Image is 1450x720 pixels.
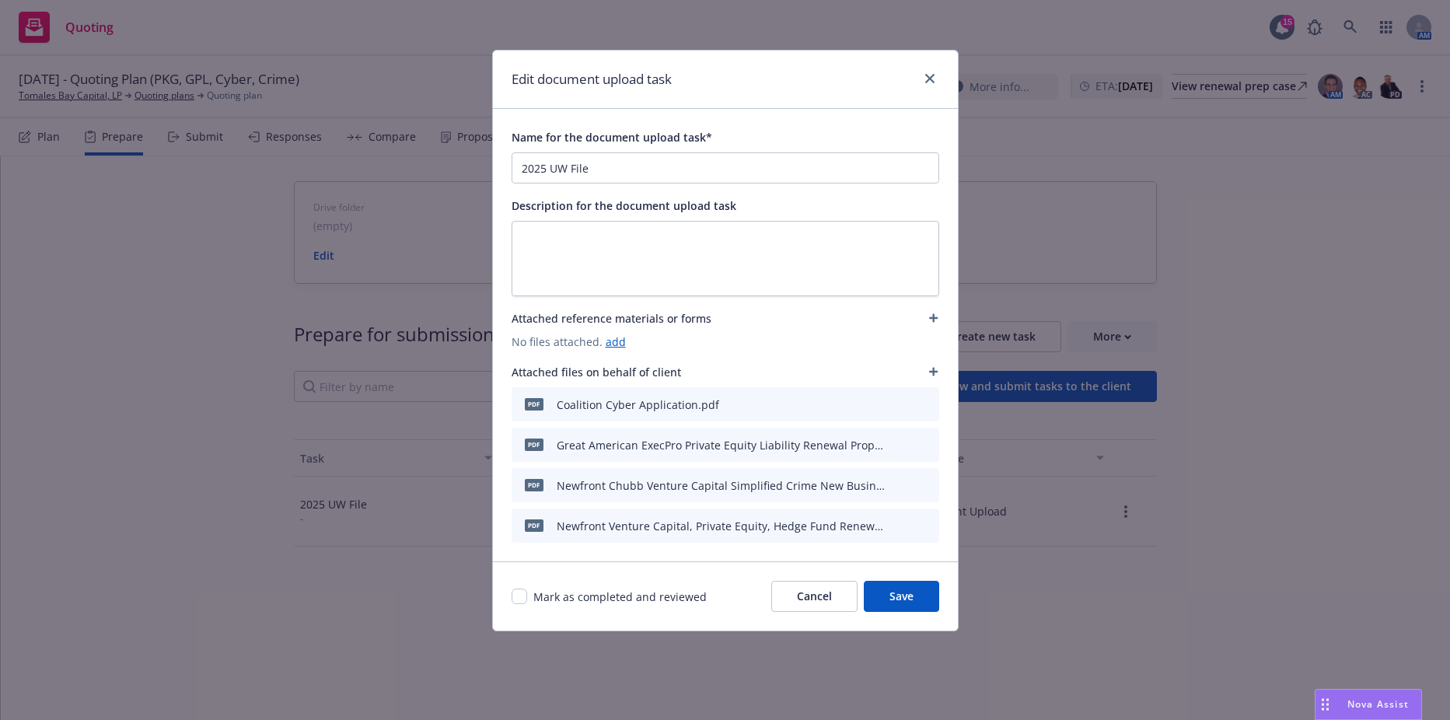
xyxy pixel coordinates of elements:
span: pdf [525,398,543,410]
h1: Edit document upload task [512,69,672,89]
button: unlink file [917,516,933,536]
span: Mark as completed and reviewed [533,589,707,605]
span: Attached files on behalf of client [512,364,681,380]
div: Newfront Chubb Venture Capital Simplified Crime New Business & Renewal Questions.pdf [557,477,885,494]
span: pdf [525,439,543,450]
span: Name for the document upload task* [512,130,712,145]
button: unlink file [917,475,933,495]
div: Great American ExecPro Private Equity Liability Renewal Proposal Form.pdf [557,437,885,453]
span: pdf [525,519,543,531]
span: Nova Assist [1347,697,1409,711]
div: Coalition Cyber Application.pdf [557,397,719,413]
div: Drag to move [1315,690,1335,719]
a: add [606,334,626,349]
button: preview file [891,394,905,414]
a: close [921,69,939,88]
button: preview file [891,435,905,455]
span: No files attached. [512,334,939,350]
span: pdf [525,479,543,491]
button: preview file [891,516,905,536]
div: Newfront Venture Capital, Private Equity, Hedge Fund Renewal Business Questionnaire.pdf [557,518,885,534]
button: Nova Assist [1315,689,1422,720]
button: unlink file [917,394,933,414]
span: Attached reference materials or forms [512,310,711,327]
button: Save [864,581,939,612]
button: Cancel [771,581,858,612]
button: unlink file [917,435,933,455]
span: Description for the document upload task [512,198,736,213]
button: preview file [891,475,905,495]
